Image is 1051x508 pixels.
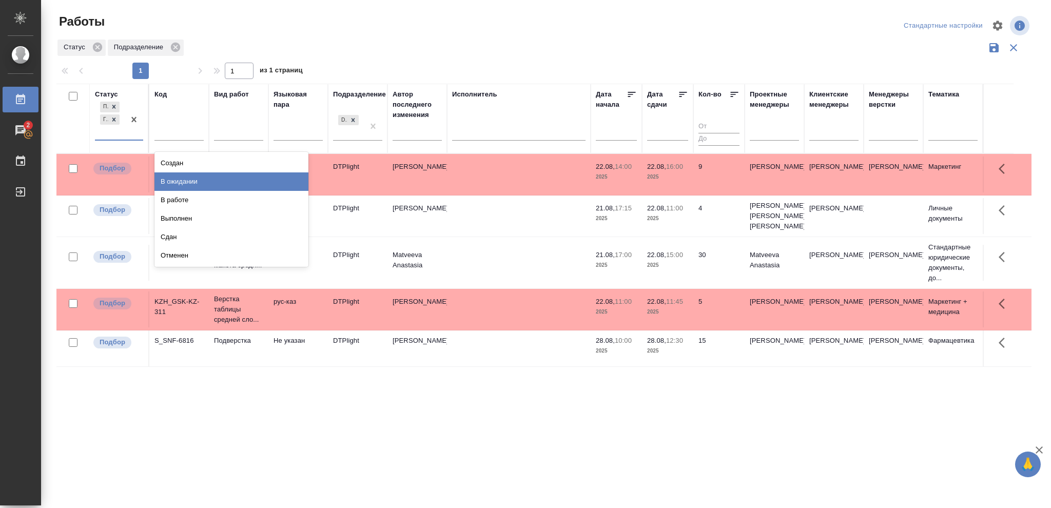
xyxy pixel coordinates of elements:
[268,291,328,327] td: рус-каз
[666,251,683,259] p: 15:00
[337,114,360,127] div: DTPlight
[693,291,745,327] td: 5
[869,162,918,172] p: [PERSON_NAME]
[1019,454,1037,475] span: 🙏
[869,297,918,307] p: [PERSON_NAME]
[804,330,864,366] td: [PERSON_NAME]
[100,298,125,308] p: Подбор
[100,114,108,125] div: Готов к работе
[214,294,263,325] p: Верстка таблицы средней сло...
[154,154,308,172] div: Создан
[869,250,918,260] p: [PERSON_NAME]
[647,251,666,259] p: 22.08,
[100,205,125,215] p: Подбор
[647,172,688,182] p: 2025
[647,260,688,270] p: 2025
[328,245,387,281] td: DTPlight
[698,120,739,133] input: От
[901,18,985,34] div: split button
[615,204,632,212] p: 17:15
[745,157,804,192] td: [PERSON_NAME]
[328,291,387,327] td: DTPlight
[154,209,308,228] div: Выполнен
[92,162,143,175] div: Можно подбирать исполнителей
[92,250,143,264] div: Можно подбирать исполнителей
[809,89,859,110] div: Клиентские менеджеры
[338,115,347,126] div: DTPlight
[693,245,745,281] td: 30
[647,163,666,170] p: 22.08,
[387,198,447,234] td: [PERSON_NAME]
[666,298,683,305] p: 11:45
[154,191,308,209] div: В работе
[984,38,1004,57] button: Сохранить фильтры
[154,297,204,317] div: KZH_GSK-KZ-311
[647,307,688,317] p: 2025
[698,133,739,146] input: До
[328,198,387,234] td: DTPlight
[20,120,36,130] span: 2
[745,291,804,327] td: [PERSON_NAME]
[928,242,978,283] p: Стандартные юридические документы, до...
[114,42,167,52] p: Подразделение
[154,336,204,346] div: S_SNF-6816
[992,157,1017,181] button: Здесь прячутся важные кнопки
[745,330,804,366] td: [PERSON_NAME]
[92,297,143,310] div: Можно подбирать исполнителей
[154,89,167,100] div: Код
[387,330,447,366] td: [PERSON_NAME]
[387,157,447,192] td: [PERSON_NAME]
[596,346,637,356] p: 2025
[615,163,632,170] p: 14:00
[693,157,745,192] td: 9
[869,89,918,110] div: Менеджеры верстки
[596,260,637,270] p: 2025
[666,337,683,344] p: 12:30
[992,198,1017,223] button: Здесь прячутся важные кнопки
[92,336,143,349] div: Можно подбирать исполнителей
[928,162,978,172] p: Маркетинг
[745,245,804,281] td: Matveeva Anastasia
[57,40,106,56] div: Статус
[596,213,637,224] p: 2025
[992,330,1017,355] button: Здесь прячутся важные кнопки
[1004,38,1023,57] button: Сбросить фильтры
[804,198,864,234] td: [PERSON_NAME]
[1015,452,1041,477] button: 🙏
[100,337,125,347] p: Подбор
[387,291,447,327] td: [PERSON_NAME]
[698,89,722,100] div: Кол-во
[1010,16,1031,35] span: Посмотреть информацию
[100,102,108,112] div: Подбор
[274,89,323,110] div: Языковая пара
[596,89,627,110] div: Дата начала
[154,228,308,246] div: Сдан
[596,298,615,305] p: 22.08,
[647,204,666,212] p: 22.08,
[596,337,615,344] p: 28.08,
[100,163,125,173] p: Подбор
[985,13,1010,38] span: Настроить таблицу
[56,13,105,30] span: Работы
[596,204,615,212] p: 21.08,
[647,337,666,344] p: 28.08,
[615,337,632,344] p: 10:00
[693,330,745,366] td: 15
[3,118,38,143] a: 2
[928,89,959,100] div: Тематика
[693,198,745,234] td: 4
[615,298,632,305] p: 11:00
[750,201,799,231] p: [PERSON_NAME], [PERSON_NAME] [PERSON_NAME]...
[328,330,387,366] td: DTPlight
[64,42,89,52] p: Статус
[750,89,799,110] div: Проектные менеджеры
[992,245,1017,269] button: Здесь прячутся важные кнопки
[647,346,688,356] p: 2025
[596,163,615,170] p: 22.08,
[869,336,918,346] p: [PERSON_NAME]
[333,89,386,100] div: Подразделение
[260,64,303,79] span: из 1 страниц
[596,251,615,259] p: 21.08,
[154,246,308,265] div: Отменен
[214,89,249,100] div: Вид работ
